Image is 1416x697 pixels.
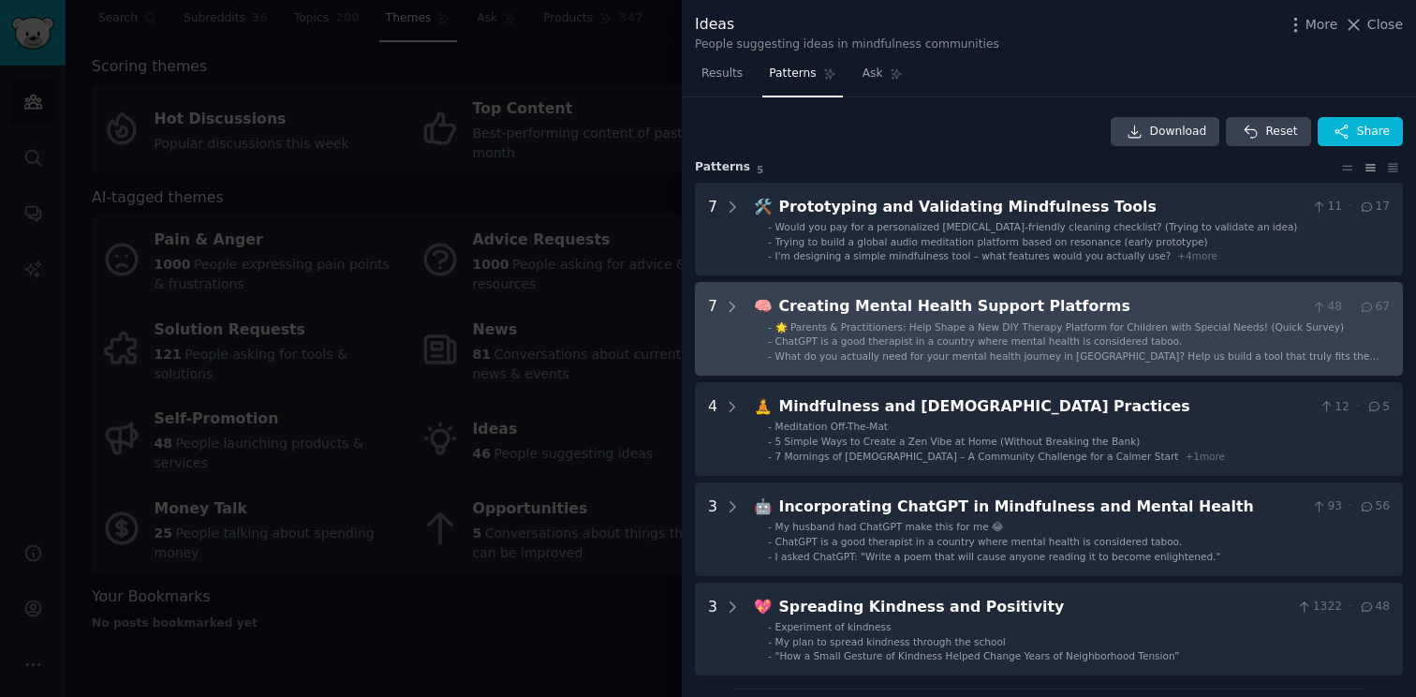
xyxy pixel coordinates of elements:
[1177,250,1217,261] span: + 4 more
[701,66,743,82] span: Results
[1311,299,1342,316] span: 48
[1359,299,1390,316] span: 67
[1359,498,1390,515] span: 56
[775,221,1298,232] span: Would you pay for a personalized [MEDICAL_DATA]-friendly cleaning checklist? (Trying to validate ...
[775,621,892,632] span: Experiment of kindness
[779,395,1312,419] div: Mindfulness and [DEMOGRAPHIC_DATA] Practices
[768,620,772,633] div: -
[768,520,772,533] div: -
[775,250,1172,261] span: I'm designing a simple mindfulness tool – what features would you actually use?
[1185,451,1225,462] span: + 1 more
[775,636,1006,647] span: My plan to spread kindness through the school
[754,598,773,615] span: 💖
[779,196,1305,219] div: Prototyping and Validating Mindfulness Tools
[708,395,717,463] div: 4
[762,59,842,97] a: Patterns
[1265,124,1297,141] span: Reset
[768,320,772,334] div: -
[708,596,717,663] div: 3
[1296,599,1342,615] span: 1322
[775,436,1141,447] span: 5 Simple Ways to Create a Zen Vibe at Home (Without Breaking the Bank)
[775,350,1379,375] span: What do you actually need for your mental health journey in [GEOGRAPHIC_DATA]? Help us build a to...
[769,66,816,82] span: Patterns
[1150,124,1207,141] span: Download
[768,220,772,233] div: -
[768,235,772,248] div: -
[768,550,772,563] div: -
[1349,498,1352,515] span: ·
[768,249,772,262] div: -
[708,295,717,363] div: 7
[775,451,1179,462] span: 7 Mornings of [DEMOGRAPHIC_DATA] – A Community Challenge for a Calmer Start
[775,236,1208,247] span: Trying to build a global audio meditation platform based on resonance (early prototype)
[1359,599,1390,615] span: 48
[695,59,749,97] a: Results
[775,650,1180,661] span: "How a Small Gesture of Kindness Helped Change Years of Neighborhood Tension”
[775,521,1004,532] span: My husband had ChatGPT make this for me 😂
[775,551,1221,562] span: I asked ChatGPT: "Write a poem that will cause anyone reading it to become enlightened."
[754,397,773,415] span: 🧘
[1367,15,1403,35] span: Close
[1359,199,1390,215] span: 17
[768,450,772,463] div: -
[754,297,773,315] span: 🧠
[1357,124,1390,141] span: Share
[1286,15,1338,35] button: More
[695,13,999,37] div: Ideas
[768,349,772,363] div: -
[754,198,773,215] span: 🛠️
[768,535,772,548] div: -
[768,635,772,648] div: -
[856,59,909,97] a: Ask
[708,496,717,563] div: 3
[1305,15,1338,35] span: More
[1111,117,1220,147] a: Download
[768,420,772,433] div: -
[1226,117,1310,147] button: Reset
[1311,498,1342,515] span: 93
[757,164,763,175] span: 5
[695,37,999,53] div: People suggesting ideas in mindfulness communities
[779,295,1305,319] div: Creating Mental Health Support Platforms
[708,196,717,263] div: 7
[768,334,772,348] div: -
[1349,199,1352,215] span: ·
[775,335,1183,347] span: ChatGPT is a good therapist in a country where mental health is considered taboo.
[754,497,773,515] span: 🤖
[1319,399,1350,416] span: 12
[775,321,1345,333] span: 🌟 Parents & Practitioners: Help Shape a New DIY Therapy Platform for Children with Special Needs!...
[695,159,750,176] span: Pattern s
[768,649,772,662] div: -
[775,421,888,432] span: Meditation Off-The-Mat
[779,596,1291,619] div: Spreading Kindness and Positivity
[779,496,1305,519] div: Incorporating ChatGPT in Mindfulness and Mental Health
[775,536,1183,547] span: ChatGPT is a good therapist in a country where mental health is considered taboo.
[1349,299,1352,316] span: ·
[1349,599,1352,615] span: ·
[1344,15,1403,35] button: Close
[863,66,883,82] span: Ask
[1356,399,1360,416] span: ·
[1366,399,1390,416] span: 5
[768,435,772,448] div: -
[1318,117,1403,147] button: Share
[1311,199,1342,215] span: 11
